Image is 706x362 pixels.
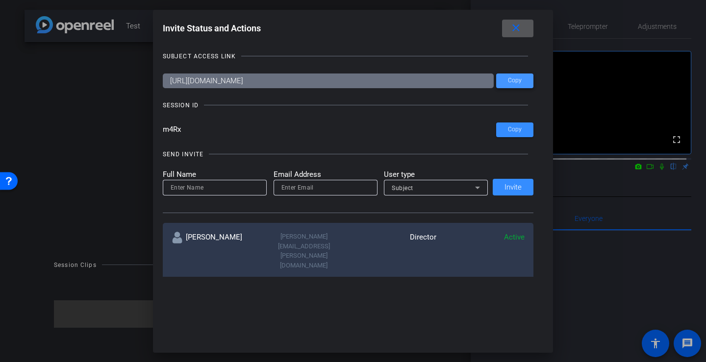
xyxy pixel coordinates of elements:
[281,182,370,193] input: Enter Email
[508,77,522,84] span: Copy
[392,185,413,192] span: Subject
[496,73,533,88] button: Copy
[163,100,199,110] div: SESSION ID
[163,100,534,110] openreel-title-line: SESSION ID
[163,169,267,180] mat-label: Full Name
[163,20,534,37] div: Invite Status and Actions
[274,169,378,180] mat-label: Email Address
[260,232,348,270] div: [PERSON_NAME][EMAIL_ADDRESS][PERSON_NAME][DOMAIN_NAME]
[508,126,522,133] span: Copy
[384,169,488,180] mat-label: User type
[496,122,533,137] button: Copy
[163,51,236,61] div: SUBJECT ACCESS LINK
[163,51,534,61] openreel-title-line: SUBJECT ACCESS LINK
[504,233,525,241] span: Active
[172,232,260,270] div: [PERSON_NAME]
[171,182,259,193] input: Enter Name
[348,232,436,270] div: Director
[163,149,534,159] openreel-title-line: SEND INVITE
[163,149,203,159] div: SEND INVITE
[510,22,522,34] mat-icon: close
